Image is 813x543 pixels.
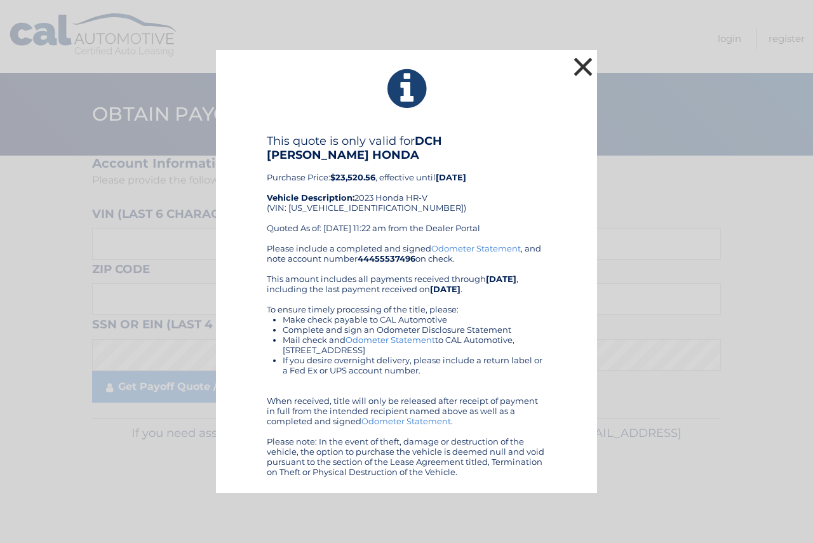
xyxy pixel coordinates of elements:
li: Mail check and to CAL Automotive, [STREET_ADDRESS] [283,335,546,355]
strong: Vehicle Description: [267,192,354,203]
b: [DATE] [436,172,466,182]
li: Make check payable to CAL Automotive [283,314,546,325]
a: Odometer Statement [346,335,435,345]
h4: This quote is only valid for [267,134,546,162]
div: Purchase Price: , effective until 2023 Honda HR-V (VIN: [US_VEHICLE_IDENTIFICATION_NUMBER]) Quote... [267,134,546,243]
b: [DATE] [486,274,516,284]
b: [DATE] [430,284,460,294]
div: Please include a completed and signed , and note account number on check. This amount includes al... [267,243,546,477]
a: Odometer Statement [361,416,451,426]
b: DCH [PERSON_NAME] HONDA [267,134,442,162]
li: Complete and sign an Odometer Disclosure Statement [283,325,546,335]
b: $23,520.56 [330,172,375,182]
b: 44455537496 [358,253,415,264]
li: If you desire overnight delivery, please include a return label or a Fed Ex or UPS account number. [283,355,546,375]
button: × [570,54,596,79]
a: Odometer Statement [431,243,521,253]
